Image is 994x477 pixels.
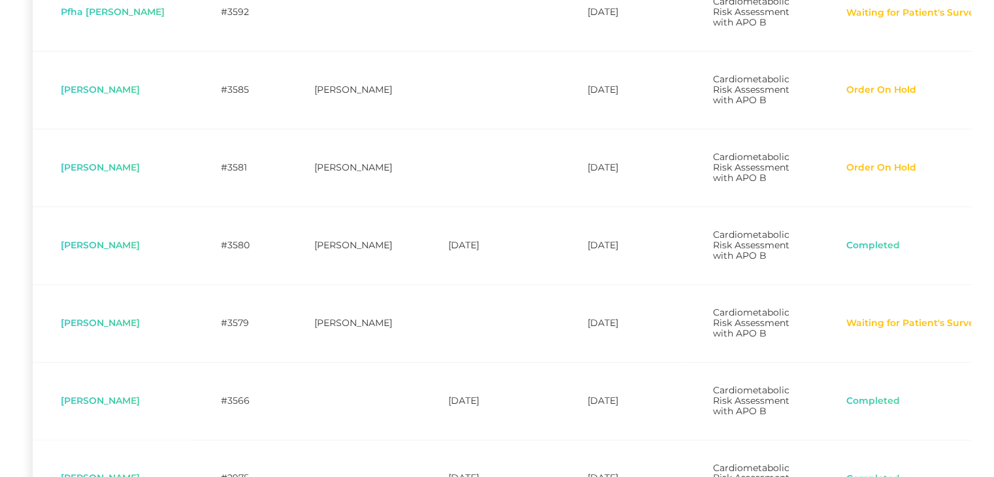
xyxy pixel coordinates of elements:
[713,384,789,417] span: Cardiometabolic Risk Assessment with APO B
[559,129,685,206] td: [DATE]
[846,317,980,330] button: Waiting for Patient's Survey
[286,206,420,284] td: [PERSON_NAME]
[846,161,917,174] button: Order On Hold
[61,239,140,251] span: [PERSON_NAME]
[420,362,559,440] td: [DATE]
[61,84,140,95] span: [PERSON_NAME]
[559,284,685,362] td: [DATE]
[61,6,165,18] span: Pfha [PERSON_NAME]
[846,239,901,252] button: Completed
[713,306,789,339] span: Cardiometabolic Risk Assessment with APO B
[846,7,980,20] button: Waiting for Patient's Survey
[193,362,286,440] td: #3566
[713,151,789,184] span: Cardiometabolic Risk Assessment with APO B
[559,51,685,129] td: [DATE]
[193,284,286,362] td: #3579
[713,73,789,106] span: Cardiometabolic Risk Assessment with APO B
[61,395,140,406] span: [PERSON_NAME]
[193,51,286,129] td: #3585
[61,161,140,173] span: [PERSON_NAME]
[846,395,901,408] button: Completed
[286,129,420,206] td: [PERSON_NAME]
[559,206,685,284] td: [DATE]
[420,206,559,284] td: [DATE]
[193,206,286,284] td: #3580
[713,229,789,261] span: Cardiometabolic Risk Assessment with APO B
[559,362,685,440] td: [DATE]
[846,84,917,97] button: Order On Hold
[61,317,140,329] span: [PERSON_NAME]
[193,129,286,206] td: #3581
[286,284,420,362] td: [PERSON_NAME]
[286,51,420,129] td: [PERSON_NAME]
